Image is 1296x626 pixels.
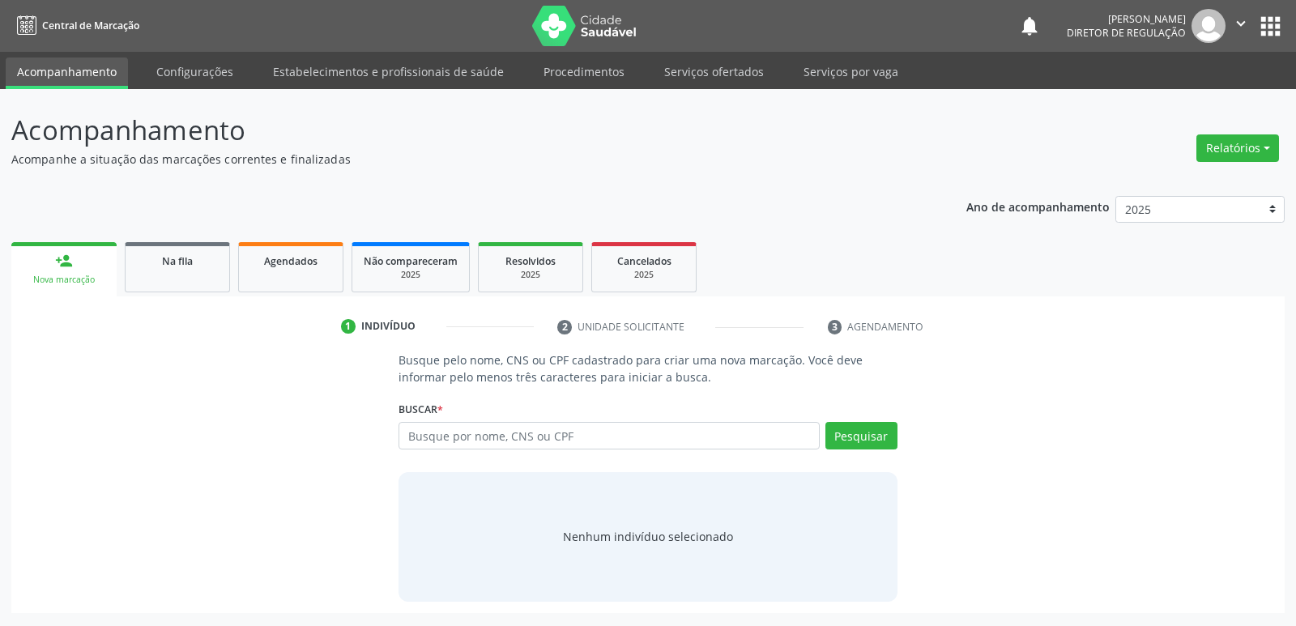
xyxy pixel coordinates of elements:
[11,12,139,39] a: Central de Marcação
[532,57,636,86] a: Procedimentos
[55,252,73,270] div: person_add
[341,319,356,334] div: 1
[162,254,193,268] span: Na fila
[361,319,416,334] div: Indivíduo
[563,528,733,545] div: Nenhum indivíduo selecionado
[1256,12,1285,40] button: apps
[490,269,571,281] div: 2025
[399,422,819,449] input: Busque por nome, CNS ou CPF
[1232,15,1250,32] i: 
[11,110,902,151] p: Acompanhamento
[262,57,515,86] a: Estabelecimentos e profissionais de saúde
[617,254,671,268] span: Cancelados
[399,351,897,385] p: Busque pelo nome, CNS ou CPF cadastrado para criar uma nova marcação. Você deve informar pelo men...
[1192,9,1226,43] img: img
[825,422,897,449] button: Pesquisar
[1226,9,1256,43] button: 
[42,19,139,32] span: Central de Marcação
[966,196,1110,216] p: Ano de acompanhamento
[1018,15,1041,37] button: notifications
[603,269,684,281] div: 2025
[11,151,902,168] p: Acompanhe a situação das marcações correntes e finalizadas
[264,254,318,268] span: Agendados
[1067,12,1186,26] div: [PERSON_NAME]
[399,397,443,422] label: Buscar
[145,57,245,86] a: Configurações
[505,254,556,268] span: Resolvidos
[653,57,775,86] a: Serviços ofertados
[364,254,458,268] span: Não compareceram
[792,57,910,86] a: Serviços por vaga
[1067,26,1186,40] span: Diretor de regulação
[6,57,128,89] a: Acompanhamento
[364,269,458,281] div: 2025
[1196,134,1279,162] button: Relatórios
[23,274,105,286] div: Nova marcação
